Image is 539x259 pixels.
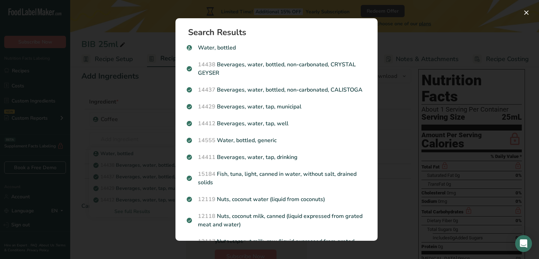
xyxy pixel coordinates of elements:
span: 12118 [198,212,215,220]
p: Beverages, water, tap, well [187,119,366,128]
p: Water, bottled [187,44,366,52]
span: 14438 [198,61,215,68]
span: 14411 [198,153,215,161]
span: 14429 [198,103,215,111]
span: 12119 [198,195,215,203]
p: Water, bottled, generic [187,136,366,145]
span: 14555 [198,137,215,144]
div: Open Intercom Messenger [515,235,532,252]
p: Beverages, water, tap, municipal [187,102,366,111]
p: Beverages, water, bottled, non-carbonated, CALISTOGA [187,86,366,94]
p: Beverages, water, bottled, non-carbonated, CRYSTAL GEYSER [187,60,366,77]
span: 15184 [198,170,215,178]
h1: Search Results [188,28,371,36]
p: Fish, tuna, light, canned in water, without salt, drained solids [187,170,366,187]
span: 14437 [198,86,215,94]
p: Beverages, water, tap, drinking [187,153,366,161]
p: Nuts, coconut water (liquid from coconuts) [187,195,366,204]
p: Nuts, coconut milk, raw (liquid expressed from grated meat and water) [187,237,366,254]
span: 14412 [198,120,215,127]
span: 12117 [198,238,215,245]
p: Nuts, coconut milk, canned (liquid expressed from grated meat and water) [187,212,366,229]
